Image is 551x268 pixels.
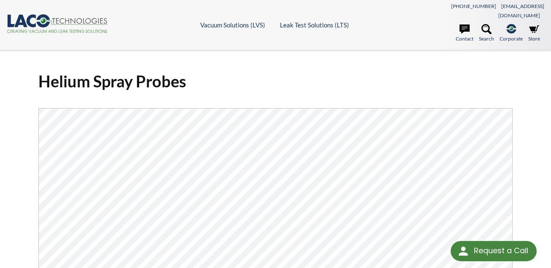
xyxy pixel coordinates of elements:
[451,241,537,261] div: Request a Call
[200,21,265,29] a: Vacuum Solutions (LVS)
[500,35,523,43] span: Corporate
[38,71,513,92] h1: Helium Spray Probes
[498,3,544,19] a: [EMAIL_ADDRESS][DOMAIN_NAME]
[456,24,473,43] a: Contact
[528,24,540,43] a: Store
[280,21,349,29] a: Leak Test Solutions (LTS)
[479,24,494,43] a: Search
[457,244,470,258] img: round button
[474,241,528,260] div: Request a Call
[451,3,496,9] a: [PHONE_NUMBER]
